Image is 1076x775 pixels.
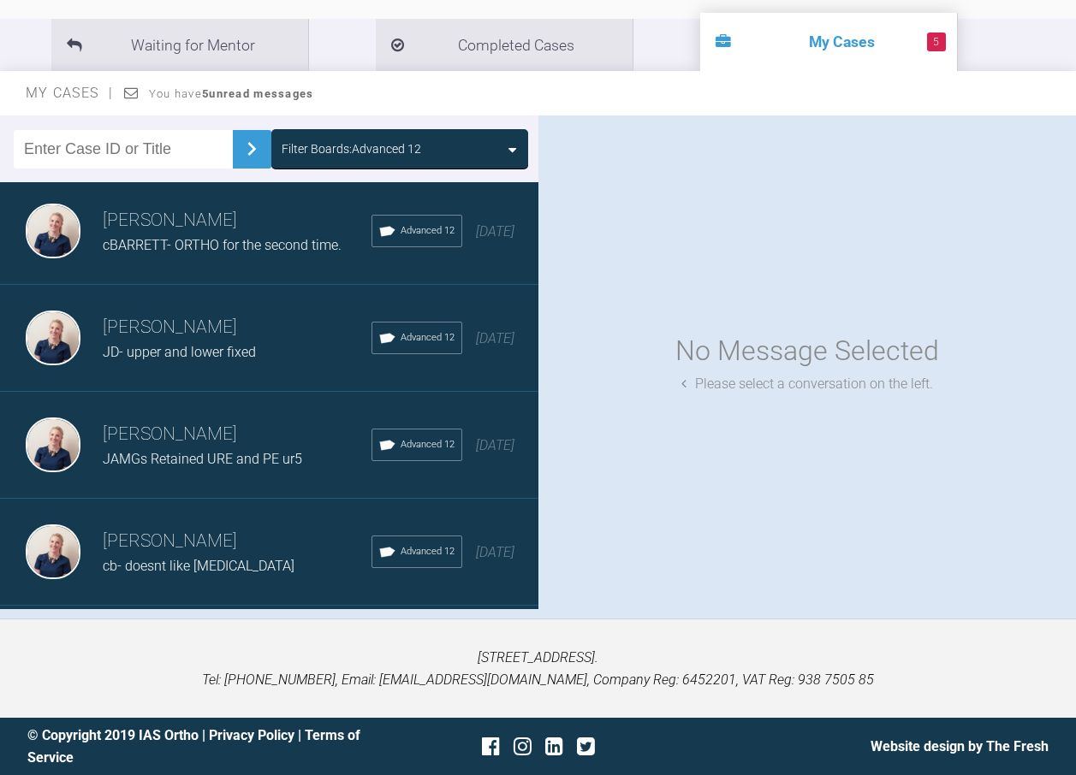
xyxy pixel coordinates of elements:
div: © Copyright 2019 IAS Ortho | | [27,725,368,768]
a: Terms of Service [27,727,360,766]
span: My Cases [26,85,114,101]
div: Please select a conversation on the left. [681,373,933,395]
li: My Cases [700,13,957,71]
input: Enter Case ID or Title [14,130,233,169]
span: 5 [927,33,946,51]
h3: [PERSON_NAME] [103,206,372,235]
img: Olivia Nixon [26,204,80,258]
img: Olivia Nixon [26,417,80,472]
span: You have [149,87,314,100]
span: [DATE] [476,437,514,453]
span: [DATE] [476,544,514,560]
img: Olivia Nixon [26,524,80,579]
a: Privacy Policy [209,727,294,743]
img: Olivia Nixon [26,311,80,365]
a: Website design by The Fresh [871,738,1049,754]
span: Advanced 12 [401,544,455,559]
span: [DATE] [476,330,514,346]
h3: [PERSON_NAME] [103,313,372,342]
h3: [PERSON_NAME] [103,420,372,449]
strong: 5 unread messages [202,87,313,100]
p: [STREET_ADDRESS]. Tel: [PHONE_NUMBER], Email: [EMAIL_ADDRESS][DOMAIN_NAME], Company Reg: 6452201,... [27,647,1049,690]
h3: [PERSON_NAME] [103,527,372,556]
span: Advanced 12 [401,330,455,346]
li: Completed Cases [376,19,633,71]
span: cb- doesnt like [MEDICAL_DATA] [103,558,294,574]
li: Waiting for Mentor [51,19,308,71]
span: Advanced 12 [401,223,455,239]
span: [DATE] [476,223,514,240]
img: chevronRight.28bd32b0.svg [238,135,265,163]
span: Advanced 12 [401,437,455,453]
div: No Message Selected [675,329,939,373]
span: JAMGs Retained URE and PE ur5 [103,451,302,467]
div: Filter Boards: Advanced 12 [282,139,421,158]
span: cBARRETT- ORTHO for the second time. [103,237,342,253]
span: JD- upper and lower fixed [103,344,256,360]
